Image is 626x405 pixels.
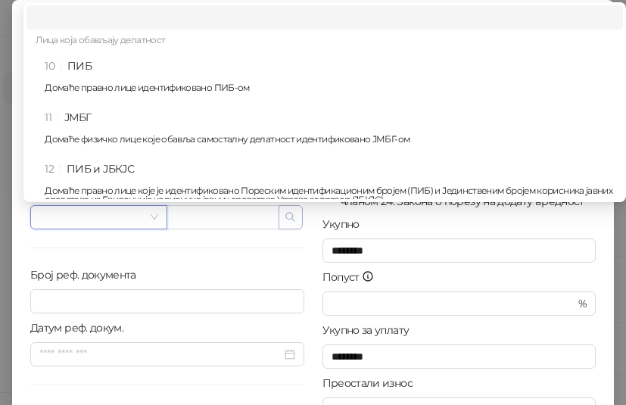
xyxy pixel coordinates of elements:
[45,186,614,204] p: Домаће правно лице које је идентификовано Пореским идентификационим бројем (ПИБ) и Јединственим б...
[322,269,384,285] label: Попуст
[45,58,614,101] div: ПИБ
[322,375,422,391] label: Преостали износ
[45,160,614,213] div: ПИБ и ЈБКЈС
[45,59,55,73] span: 10
[26,30,623,54] div: Лица која обављају делатност
[30,289,304,313] input: Број реф. документа
[30,266,145,283] label: Број реф. документа
[45,83,614,92] p: Домаће правно лице идентификовано ПИБ-ом
[45,111,51,124] span: 11
[322,322,419,338] label: Укупно за уплату
[39,346,282,363] input: Датум реф. докум.
[45,109,614,153] div: ЈМБГ
[45,162,54,176] span: 12
[45,135,614,144] p: Домаће физичко лице које обавља самосталну делатност идентификовано ЈМБГ-ом
[30,319,133,336] label: Датум реф. докум.
[322,216,369,232] label: Укупно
